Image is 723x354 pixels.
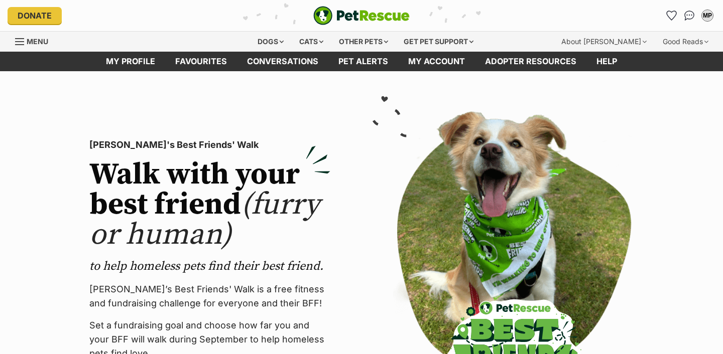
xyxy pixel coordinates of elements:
div: Get pet support [397,32,480,52]
a: Pet alerts [328,52,398,71]
p: [PERSON_NAME]'s Best Friends' Walk [89,138,330,152]
a: My profile [96,52,165,71]
span: Menu [27,37,48,46]
a: Menu [15,32,55,50]
div: About [PERSON_NAME] [554,32,654,52]
div: Good Reads [656,32,715,52]
div: Other pets [332,32,395,52]
div: Cats [292,32,330,52]
ul: Account quick links [663,8,715,24]
div: Dogs [251,32,291,52]
a: Favourites [663,8,679,24]
img: chat-41dd97257d64d25036548639549fe6c8038ab92f7586957e7f3b1b290dea8141.svg [684,11,695,21]
h2: Walk with your best friend [89,160,330,250]
button: My account [699,8,715,24]
a: PetRescue [313,6,410,25]
a: Donate [8,7,62,24]
a: Conversations [681,8,697,24]
p: [PERSON_NAME]’s Best Friends' Walk is a free fitness and fundraising challenge for everyone and t... [89,282,330,310]
a: Help [586,52,627,71]
a: My account [398,52,475,71]
a: Adopter resources [475,52,586,71]
p: to help homeless pets find their best friend. [89,258,330,274]
span: (furry or human) [89,186,320,254]
div: MP [702,11,712,21]
a: conversations [237,52,328,71]
img: logo-e224e6f780fb5917bec1dbf3a21bbac754714ae5b6737aabdf751b685950b380.svg [313,6,410,25]
a: Favourites [165,52,237,71]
